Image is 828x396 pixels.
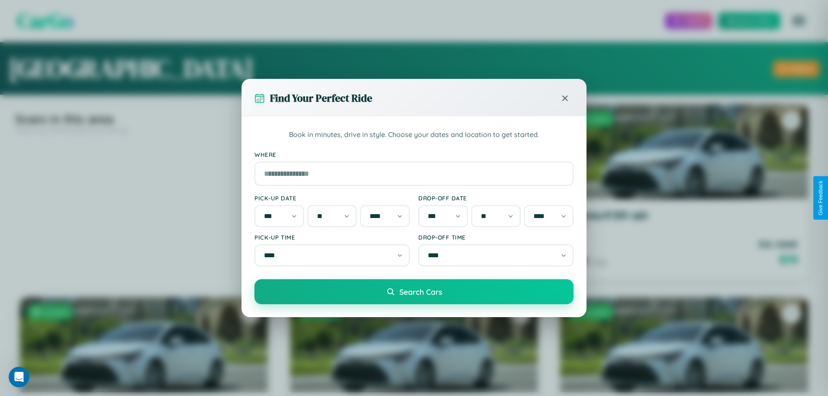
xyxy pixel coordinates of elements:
[270,91,372,105] h3: Find Your Perfect Ride
[399,287,442,296] span: Search Cars
[254,194,410,202] label: Pick-up Date
[254,151,574,158] label: Where
[254,129,574,140] p: Book in minutes, drive in style. Choose your dates and location to get started.
[418,234,574,241] label: Drop-off Time
[254,279,574,304] button: Search Cars
[418,194,574,202] label: Drop-off Date
[254,234,410,241] label: Pick-up Time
